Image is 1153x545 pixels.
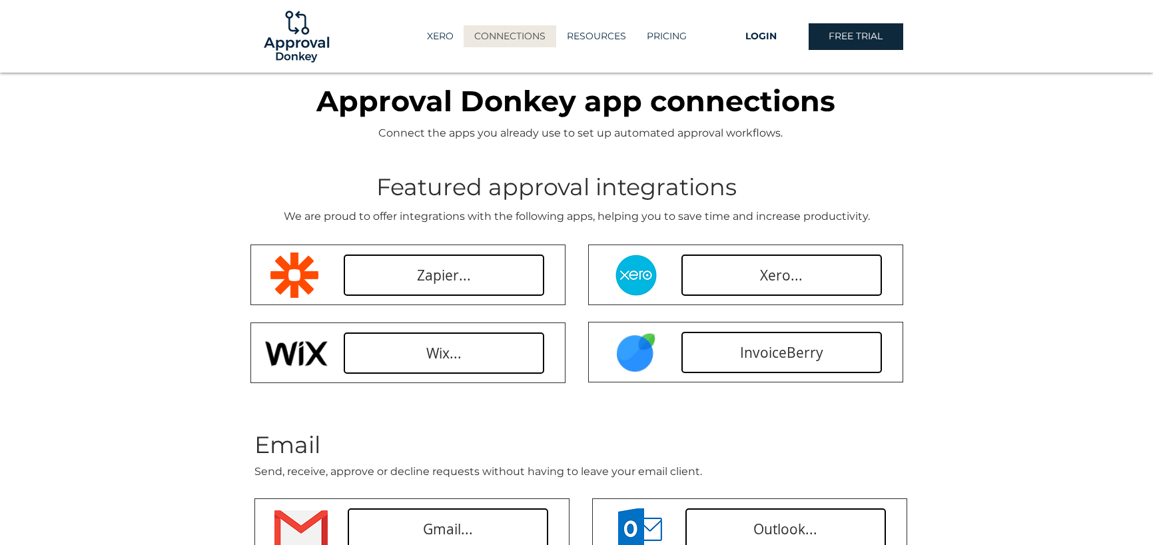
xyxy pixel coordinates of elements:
span: Email [254,430,320,459]
span: Approval Donkey app connections [316,83,835,119]
div: RESOURCES [556,25,636,47]
a: InvoiceBerry [681,332,882,373]
p: RESOURCES [560,25,633,47]
span: Send, receive, approve or decline requests without having to leave your email client. [254,465,702,478]
span: FREE TRIAL [829,30,883,43]
span: Zapier... [417,266,471,285]
nav: Site [400,25,714,47]
a: CONNECTIONS [464,25,556,47]
p: CONNECTIONS [468,25,552,47]
img: Xero Circle.png [614,255,658,296]
span: We are proud to offer integrations with the following apps, helping you to save time and increase... [284,210,870,223]
p: XERO [420,25,460,47]
a: Xero... [681,255,882,296]
img: Wix Logo.PNG [258,332,330,373]
a: Zapier... [344,255,544,296]
span: Outlook... [753,520,817,539]
a: FREE TRIAL [809,23,903,50]
img: InvoiceBerry.PNG [614,332,658,373]
span: LOGIN [745,30,777,43]
span: Connect the apps you already use to set up automated approval workflows. [378,127,783,139]
img: zapier-logomark.png [270,253,318,298]
span: InvoiceBerry [740,343,823,362]
span: Featured approval integrations [376,173,737,201]
a: XERO [416,25,464,47]
a: LOGIN [714,23,809,50]
img: Logo-01.png [260,1,332,73]
span: Wix... [426,344,462,363]
span: Xero... [760,266,803,285]
span: Gmail... [423,520,473,539]
a: PRICING [636,25,697,47]
p: PRICING [640,25,693,47]
a: Wix... [344,332,544,374]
